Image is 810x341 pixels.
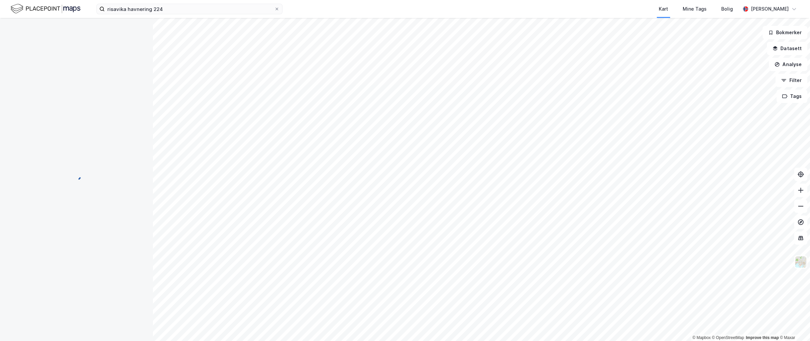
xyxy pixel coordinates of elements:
[769,58,807,71] button: Analyse
[71,170,82,181] img: spinner.a6d8c91a73a9ac5275cf975e30b51cfb.svg
[777,309,810,341] div: Kontrollprogram for chat
[794,256,807,268] img: Z
[751,5,789,13] div: [PERSON_NAME]
[762,26,807,39] button: Bokmerker
[746,335,779,340] a: Improve this map
[721,5,733,13] div: Bolig
[775,74,807,87] button: Filter
[659,5,668,13] div: Kart
[776,90,807,103] button: Tags
[712,335,744,340] a: OpenStreetMap
[683,5,707,13] div: Mine Tags
[692,335,711,340] a: Mapbox
[105,4,274,14] input: Søk på adresse, matrikkel, gårdeiere, leietakere eller personer
[767,42,807,55] button: Datasett
[11,3,80,15] img: logo.f888ab2527a4732fd821a326f86c7f29.svg
[777,309,810,341] iframe: Chat Widget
